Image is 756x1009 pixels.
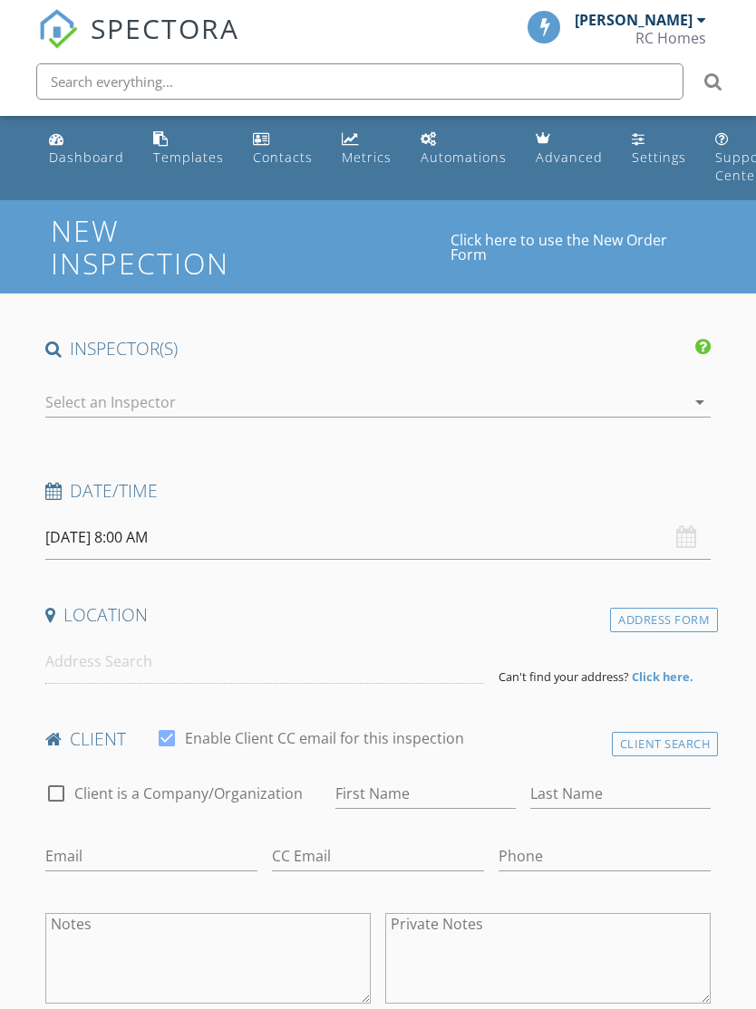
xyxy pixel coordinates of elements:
input: Address Search [45,639,484,684]
h4: Date/Time [45,479,712,503]
label: Enable Client CC email for this inspection [185,729,464,747]
div: Dashboard [49,149,124,166]
a: SPECTORA [38,24,239,62]
div: Automations [421,149,507,166]
input: Search everything... [36,63,683,100]
div: Address Form [610,608,718,632]
div: Templates [153,149,224,166]
h4: INSPECTOR(S) [45,337,712,360]
div: [PERSON_NAME] [575,11,693,29]
div: Settings [632,149,686,166]
div: RC Homes [635,29,706,47]
input: Select date [45,515,712,560]
i: arrow_drop_down [689,391,711,413]
div: Client Search [612,732,719,756]
span: SPECTORA [91,9,239,47]
h4: client [45,727,712,751]
div: Advanced [536,149,603,166]
span: Can't find your address? [499,668,629,685]
label: Client is a Company/Organization [74,784,303,802]
h4: Location [45,603,712,627]
a: Dashboard [42,123,131,175]
a: Click here to use the New Order Form [451,233,705,262]
div: Contacts [253,149,313,166]
a: Advanced [528,123,610,175]
a: Settings [625,123,693,175]
div: Metrics [342,149,392,166]
strong: Click here. [632,668,693,685]
img: The Best Home Inspection Software - Spectora [38,9,78,49]
a: Templates [146,123,231,175]
h1: New Inspection [51,215,450,278]
a: Metrics [334,123,399,175]
a: Contacts [246,123,320,175]
a: Automations (Basic) [413,123,514,175]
